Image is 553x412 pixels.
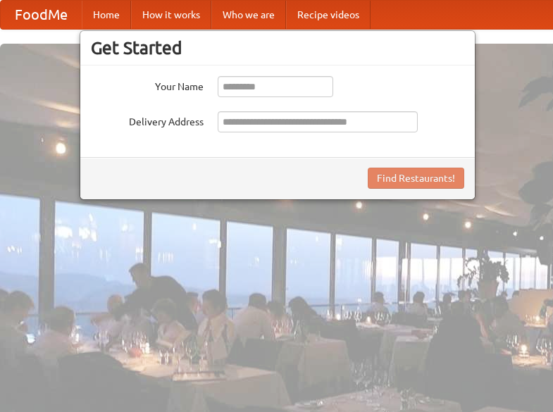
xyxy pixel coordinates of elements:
[91,37,464,58] h3: Get Started
[286,1,371,29] a: Recipe videos
[91,111,204,129] label: Delivery Address
[211,1,286,29] a: Who we are
[368,168,464,189] button: Find Restaurants!
[91,76,204,94] label: Your Name
[1,1,82,29] a: FoodMe
[82,1,131,29] a: Home
[131,1,211,29] a: How it works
